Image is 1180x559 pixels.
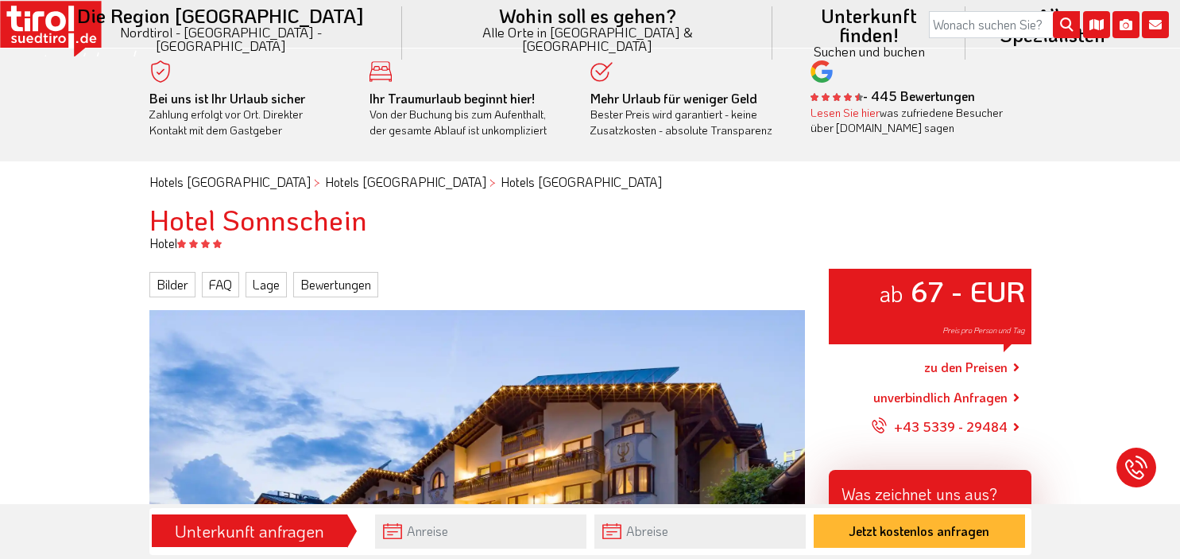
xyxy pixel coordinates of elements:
[942,325,1025,336] span: Preis pro Person und Tag
[873,388,1008,407] a: unverbindlich Anfragen
[811,87,975,104] b: - 445 Bewertungen
[149,91,346,138] div: Zahlung erfolgt vor Ort. Direkter Kontakt mit dem Gastgeber
[369,91,567,138] div: Von der Buchung bis zum Aufenthalt, der gesamte Ablauf ist unkompliziert
[421,25,754,52] small: Alle Orte in [GEOGRAPHIC_DATA] & [GEOGRAPHIC_DATA]
[924,347,1008,387] a: zu den Preisen
[811,105,1008,136] div: was zufriedene Besucher über [DOMAIN_NAME] sagen
[149,173,311,190] a: Hotels [GEOGRAPHIC_DATA]
[149,90,305,107] b: Bei uns ist Ihr Urlaub sicher
[137,235,1043,252] div: Hotel
[590,91,787,138] div: Bester Preis wird garantiert - keine Zusatzkosten - absolute Transparenz
[872,407,1008,447] a: +43 5339 - 29484
[369,90,535,107] b: Ihr Traumurlaub beginnt hier!
[829,470,1031,511] div: Was zeichnet uns aus?
[157,518,342,545] div: Unterkunft anfragen
[59,25,383,52] small: Nordtirol - [GEOGRAPHIC_DATA] - [GEOGRAPHIC_DATA]
[1112,11,1139,38] i: Fotogalerie
[202,272,239,297] a: FAQ
[149,204,1031,235] h1: Hotel Sonnschein
[911,272,1025,309] strong: 67 - EUR
[325,173,486,190] a: Hotels [GEOGRAPHIC_DATA]
[929,11,1080,38] input: Wonach suchen Sie?
[811,105,880,120] a: Lesen Sie hier
[590,90,757,107] b: Mehr Urlaub für weniger Geld
[1083,11,1110,38] i: Karte öffnen
[149,272,195,297] a: Bilder
[501,173,662,190] a: Hotels [GEOGRAPHIC_DATA]
[293,272,378,297] a: Bewertungen
[879,278,903,308] small: ab
[791,45,946,58] small: Suchen und buchen
[594,514,806,549] input: Abreise
[814,514,1025,548] button: Jetzt kostenlos anfragen
[246,272,287,297] a: Lage
[1142,11,1169,38] i: Kontakt
[375,514,586,549] input: Anreise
